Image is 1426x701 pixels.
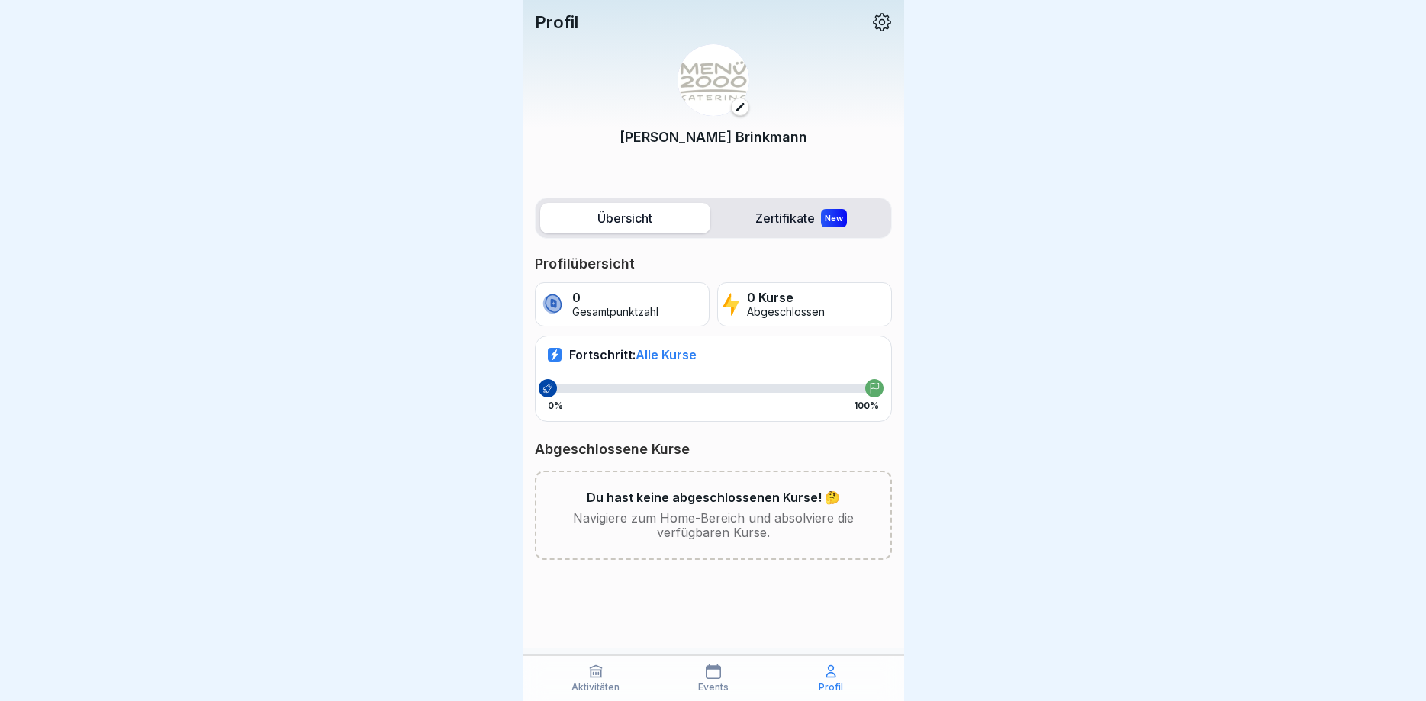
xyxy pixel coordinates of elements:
[723,291,740,317] img: lightning.svg
[678,44,749,116] img: v3gslzn6hrr8yse5yrk8o2yg.png
[636,347,697,362] span: Alle Kurse
[571,682,620,693] p: Aktivitäten
[540,203,710,233] label: Übersicht
[587,490,840,505] p: Du hast keine abgeschlossenen Kurse! 🤔
[821,209,847,227] div: New
[747,291,825,305] p: 0 Kurse
[561,511,866,540] p: Navigiere zum Home-Bereich und absolviere die verfügbaren Kurse.
[819,682,843,693] p: Profil
[535,12,578,32] p: Profil
[572,291,658,305] p: 0
[747,306,825,319] p: Abgeschlossen
[540,291,565,317] img: coin.svg
[716,203,887,233] label: Zertifikate
[620,127,807,147] p: [PERSON_NAME] Brinkmann
[854,400,879,411] p: 100%
[535,440,892,458] p: Abgeschlossene Kurse
[572,306,658,319] p: Gesamtpunktzahl
[535,255,892,273] p: Profilübersicht
[548,400,563,411] p: 0%
[569,347,697,362] p: Fortschritt:
[698,682,729,693] p: Events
